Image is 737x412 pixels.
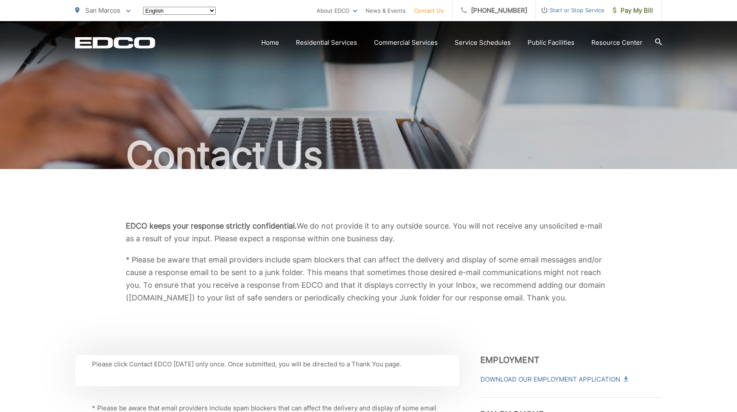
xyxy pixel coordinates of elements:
[528,38,574,48] a: Public Facilities
[261,38,279,48] a: Home
[296,38,357,48] a: Residential Services
[92,359,442,369] p: Please click Contact EDCO [DATE] only once. Once submitted, you will be directed to a Thank You p...
[613,5,653,16] span: Pay My Bill
[126,254,611,304] p: * Please be aware that email providers include spam blockers that can affect the delivery and dis...
[455,38,511,48] a: Service Schedules
[480,374,627,385] a: Download Our Employment Application
[126,221,297,230] b: EDCO keeps your response strictly confidential.
[480,355,662,365] h3: Employment
[414,5,444,16] a: Contact Us
[126,220,611,245] p: We do not provide it to any outside source. You will not receive any unsolicited e-mail as a resu...
[366,5,406,16] a: News & Events
[374,38,438,48] a: Commercial Services
[75,134,662,177] h1: Contact Us
[143,7,216,15] select: Select a language
[75,37,155,49] a: EDCD logo. Return to the homepage.
[85,6,120,14] span: San Marcos
[317,5,357,16] a: About EDCO
[591,38,642,48] a: Resource Center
